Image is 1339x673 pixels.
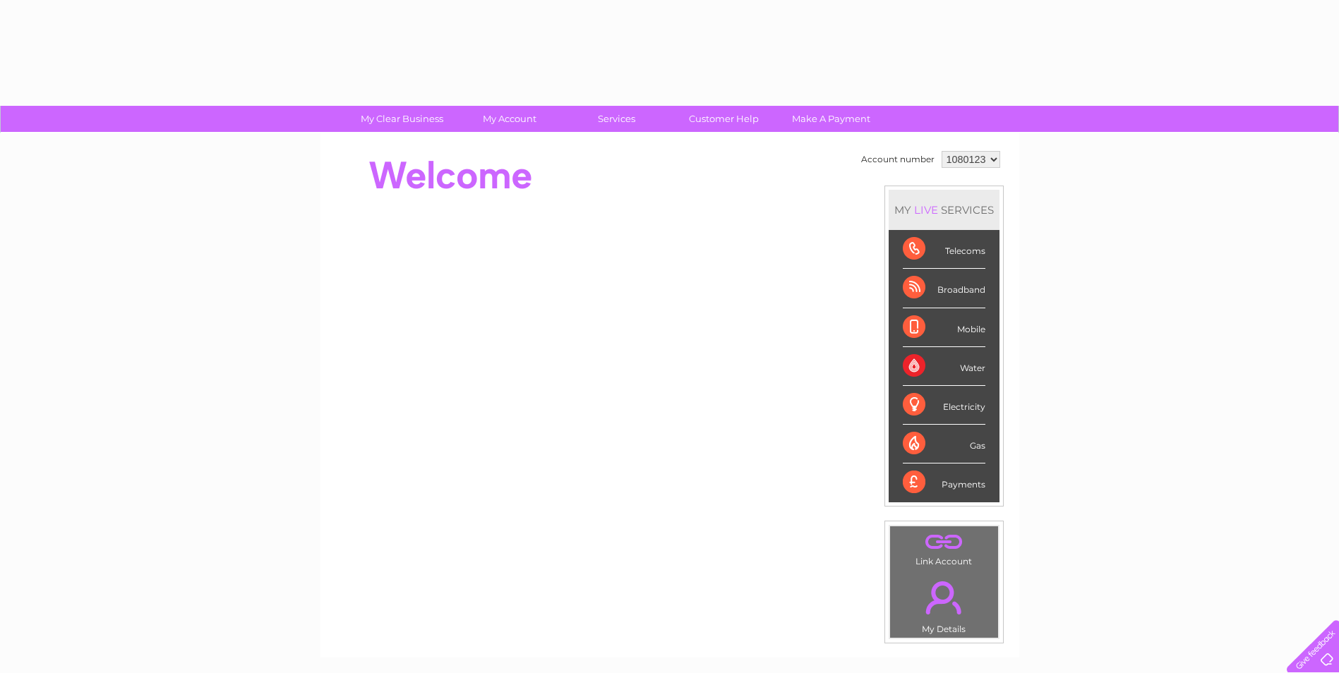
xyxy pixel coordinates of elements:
div: Payments [903,463,985,502]
div: Broadband [903,269,985,308]
div: Water [903,347,985,386]
div: Gas [903,425,985,463]
div: LIVE [911,203,941,217]
a: My Account [451,106,568,132]
a: My Clear Business [344,106,460,132]
a: . [894,573,995,622]
td: My Details [889,569,999,638]
a: Services [558,106,675,132]
a: Make A Payment [773,106,889,132]
a: Customer Help [666,106,782,132]
div: Telecoms [903,230,985,269]
a: . [894,530,995,554]
div: Mobile [903,308,985,347]
td: Account number [858,147,938,171]
td: Link Account [889,526,999,570]
div: MY SERVICES [889,190,999,230]
div: Electricity [903,386,985,425]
